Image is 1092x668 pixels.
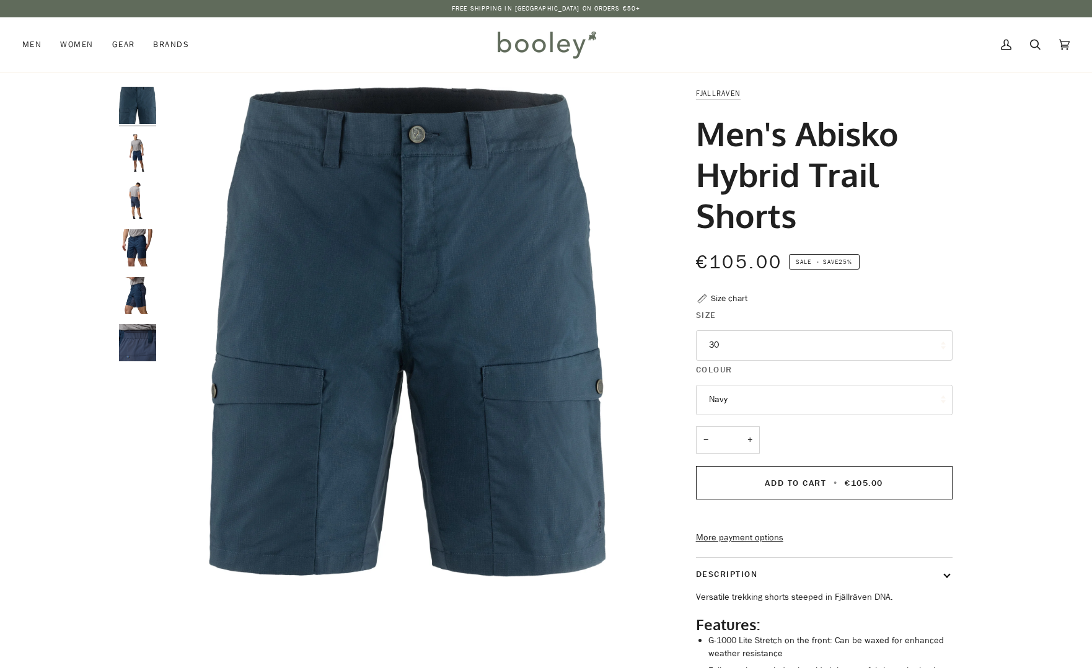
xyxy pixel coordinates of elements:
[845,477,883,489] span: €105.00
[696,591,953,604] p: Versatile trekking shorts steeped in Fjällräven DNA.
[696,330,953,361] button: 30
[119,134,156,172] img: Fjallraven Men's Abisko Hybrid Trail Shorts - Booley Galway
[696,558,953,591] button: Description
[452,4,640,14] p: Free Shipping in [GEOGRAPHIC_DATA] on Orders €50+
[813,257,823,266] em: •
[711,292,747,305] div: Size chart
[696,363,733,376] span: Colour
[119,277,156,314] img: Fjallraven Men's Abisko Hybrid Trail Shorts - Booley Galway
[153,38,189,51] span: Brands
[162,87,653,577] img: Fjallraven Men&#39;s Abisko Hybrid Trail Shorts Navy - Booley Galway
[492,27,601,63] img: Booley
[22,38,42,51] span: Men
[839,257,852,266] span: 25%
[60,38,93,51] span: Women
[696,250,783,275] span: €105.00
[119,87,156,124] img: Fjallraven Men's Abisko Hybrid Trail Shorts Navy - Booley Galway
[696,426,716,454] button: −
[740,426,760,454] button: +
[830,477,842,489] span: •
[696,88,741,99] a: Fjallraven
[22,17,51,72] a: Men
[708,634,953,661] li: G-1000 Lite Stretch on the front: Can be waxed for enhanced weather resistance
[119,229,156,266] img: Fjallraven Men's Abisko Hybrid Trail Shorts - Booley Galway
[112,38,135,51] span: Gear
[103,17,144,72] a: Gear
[119,182,156,219] img: Fjallraven Men's Abisko Hybrid Trail Shorts - Booley Galway
[696,426,760,454] input: Quantity
[51,17,102,72] a: Women
[696,385,953,415] button: Navy
[696,615,953,634] h2: Features:
[119,324,156,361] img: Fjallraven Men's Abisko Hybrid Trail Shorts - Booley Galway
[162,87,653,577] div: Fjallraven Men's Abisko Hybrid Trail Shorts Navy - Booley Galway
[696,309,716,322] span: Size
[696,113,943,235] h1: Men's Abisko Hybrid Trail Shorts
[789,254,860,270] span: Save
[796,257,811,266] span: Sale
[696,531,953,545] a: More payment options
[696,466,953,499] button: Add to Cart • €105.00
[144,17,198,72] a: Brands
[765,477,826,489] span: Add to Cart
